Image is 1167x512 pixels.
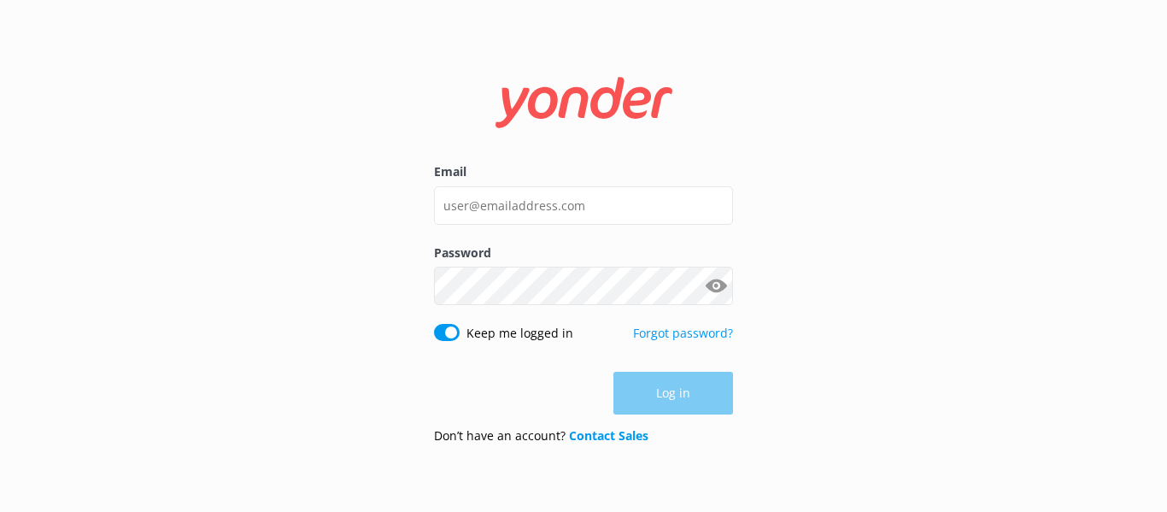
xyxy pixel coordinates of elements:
a: Forgot password? [633,325,733,341]
button: Show password [699,269,733,303]
a: Contact Sales [569,427,648,444]
label: Keep me logged in [466,324,573,343]
label: Password [434,244,733,262]
label: Email [434,162,733,181]
input: user@emailaddress.com [434,186,733,225]
p: Don’t have an account? [434,427,648,445]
